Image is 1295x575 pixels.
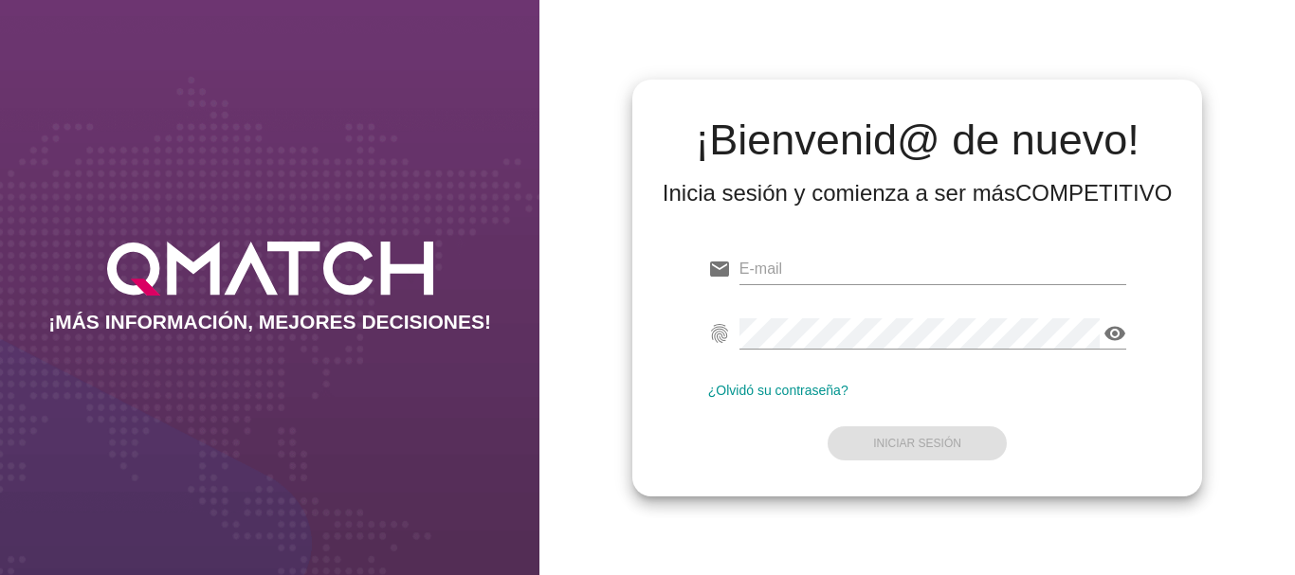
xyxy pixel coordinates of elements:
i: fingerprint [708,322,731,345]
strong: COMPETITIVO [1015,180,1172,206]
div: Inicia sesión y comienza a ser más [663,178,1173,208]
a: ¿Olvidó su contraseña? [708,383,848,398]
i: visibility [1103,322,1126,345]
h2: ¡Bienvenid@ de nuevo! [663,117,1173,163]
input: E-mail [739,254,1127,284]
h2: ¡MÁS INFORMACIÓN, MEJORES DECISIONES! [48,311,491,333]
i: email [708,258,731,280]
